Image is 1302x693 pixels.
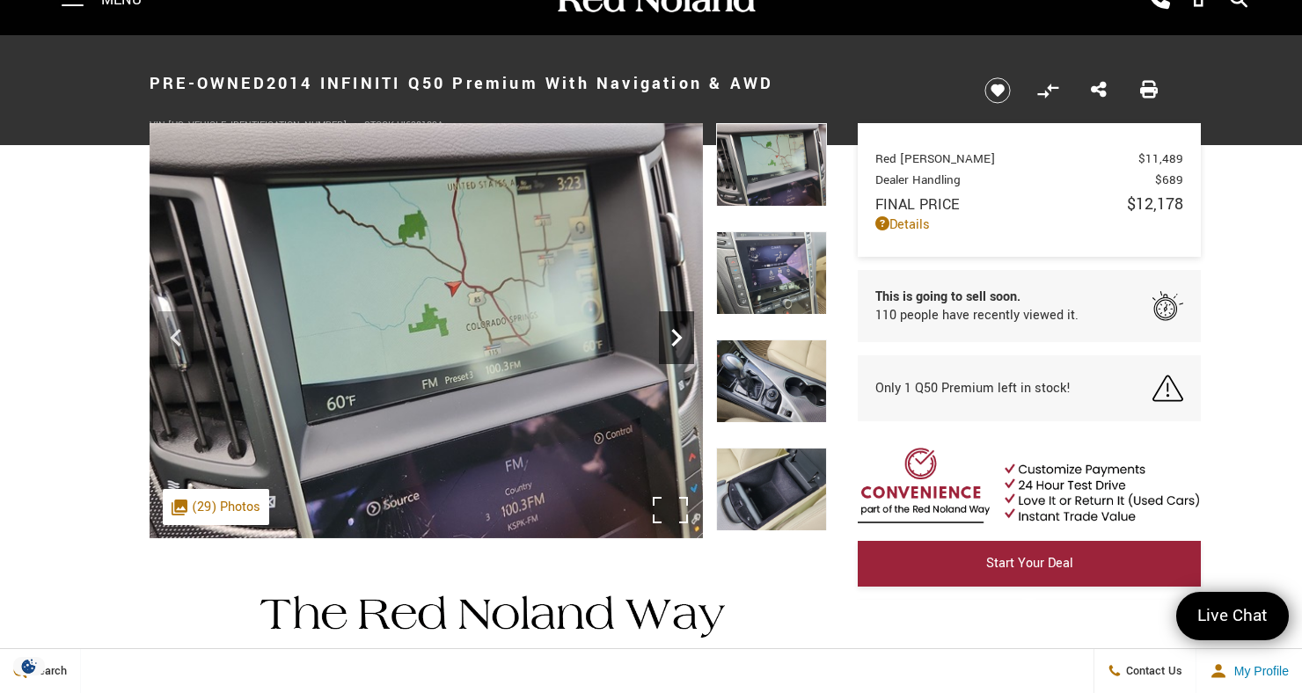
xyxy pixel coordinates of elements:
h1: 2014 INFINITI Q50 Premium With Navigation & AWD [150,48,955,119]
span: Live Chat [1189,604,1276,628]
span: $12,178 [1127,193,1183,215]
img: Opt-Out Icon [9,657,49,675]
span: My Profile [1227,664,1289,678]
span: [US_VEHICLE_IDENTIFICATION_NUMBER] [168,119,347,132]
img: Used 2014 Brown INFINITI Premium image 19 [716,448,827,531]
span: Red [PERSON_NAME] [875,150,1138,167]
span: $689 [1155,171,1183,188]
a: Print this Pre-Owned 2014 INFINITI Q50 Premium With Navigation & AWD [1140,79,1158,102]
a: Start Your Deal [858,541,1201,587]
button: Save vehicle [978,77,1017,105]
span: UI698182A [397,119,443,132]
a: Share this Pre-Owned 2014 INFINITI Q50 Premium With Navigation & AWD [1091,79,1107,102]
span: $11,489 [1138,150,1183,167]
a: Final Price $12,178 [875,193,1183,215]
a: Red [PERSON_NAME] $11,489 [875,150,1183,167]
span: Only 1 Q50 Premium left in stock! [875,379,1071,398]
span: Contact Us [1122,663,1182,679]
button: Compare vehicle [1035,77,1061,104]
span: VIN: [150,119,168,132]
span: 110 people have recently viewed it. [875,306,1079,325]
span: Stock: [364,119,397,132]
strong: Pre-Owned [150,72,267,95]
span: Start Your Deal [986,554,1073,573]
a: Live Chat [1176,592,1289,640]
img: Used 2014 Brown INFINITI Premium image 16 [150,123,703,538]
section: Click to Open Cookie Consent Modal [9,657,49,675]
div: Next [659,311,694,364]
div: Previous [158,311,194,364]
span: Final Price [875,194,1127,215]
div: (29) Photos [163,489,269,525]
span: Dealer Handling [875,171,1155,188]
img: Used 2014 Brown INFINITI Premium image 17 [716,231,827,315]
span: This is going to sell soon. [875,288,1079,306]
button: Open user profile menu [1196,649,1302,693]
img: Used 2014 Brown INFINITI Premium image 18 [716,339,827,423]
a: Dealer Handling $689 [875,171,1183,188]
img: Used 2014 Brown INFINITI Premium image 16 [716,123,827,207]
a: Details [875,215,1183,234]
